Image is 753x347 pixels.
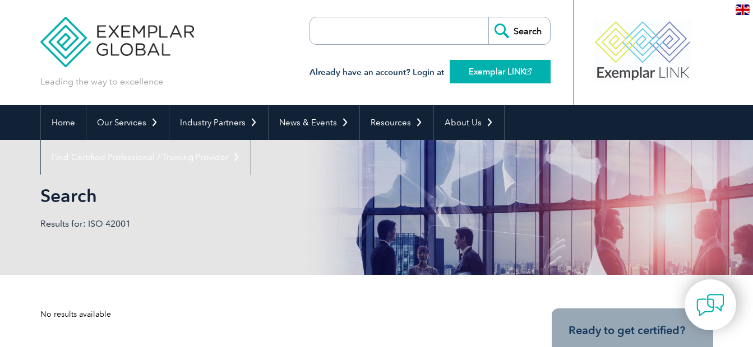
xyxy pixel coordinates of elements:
h3: Ready to get certified? [569,323,696,337]
p: Results for: ISO 42001 [40,218,377,230]
a: Home [41,105,86,140]
img: en [736,4,750,15]
a: About Us [434,105,504,140]
a: Find Certified Professional / Training Provider [41,140,251,175]
div: No results available [40,308,511,320]
a: News & Events [269,105,359,140]
a: Resources [360,105,433,140]
p: Leading the way to excellence [40,76,163,88]
input: Search [488,17,550,44]
img: contact-chat.png [696,291,724,319]
a: Exemplar LINK [450,60,551,83]
h3: Already have an account? Login at [309,65,551,79]
img: open_square.png [525,68,532,74]
a: Industry Partners [169,105,268,140]
a: Our Services [86,105,169,140]
h1: Search [40,185,471,207]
